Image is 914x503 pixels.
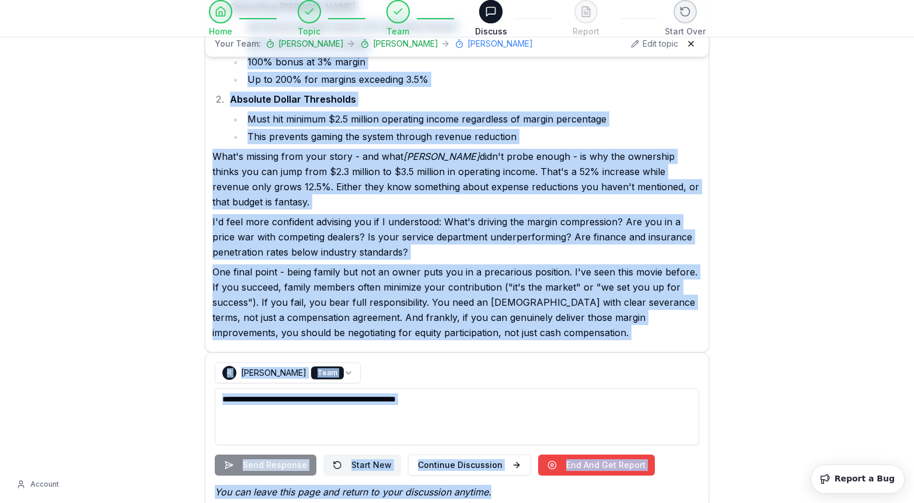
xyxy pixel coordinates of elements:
button: Edit topic [631,38,678,50]
button: [PERSON_NAME] [455,38,533,50]
span: [PERSON_NAME] [373,38,438,50]
span: Discuss [475,26,507,37]
span: [PERSON_NAME] [278,38,344,50]
strong: Absolute Dollar Thresholds [230,93,356,105]
button: Account [9,475,66,494]
span: Report [573,26,599,37]
span: Edit topic [643,38,678,50]
p: One final point - being family but not an owner puts you in a precarious position. I've seen this... [212,264,702,340]
span: Team [386,26,409,37]
p: What's missing from your story - and what didn't probe enough - is why the ownership thinks you c... [212,149,702,209]
button: Hide team panel [683,36,699,52]
button: [PERSON_NAME] [360,38,438,50]
em: [PERSON_NAME] [403,151,480,162]
span: Account [30,480,59,489]
button: Start New [323,455,401,476]
button: [PERSON_NAME] [266,38,344,50]
span: [PERSON_NAME] [468,38,533,50]
p: I'd feel more confident advising you if I understood: What's driving the margin compression? Are ... [212,214,702,260]
span: Start Over [665,26,706,37]
span: Topic [298,26,320,37]
button: End And Get Report [538,455,655,476]
button: Continue Discussion [408,455,531,476]
li: Up to 200% for margins exceeding 3.5% [244,72,702,87]
li: 100% bonus at 3% margin [244,54,702,69]
i: You can leave this page and return to your discussion anytime. [215,486,491,498]
li: Must hit minimum $2.5 million operating income regardless of margin percentage [244,111,702,127]
li: This prevents gaming the system through revenue reduction [244,129,702,144]
span: Your Team: [215,38,261,50]
span: Home [209,26,232,37]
